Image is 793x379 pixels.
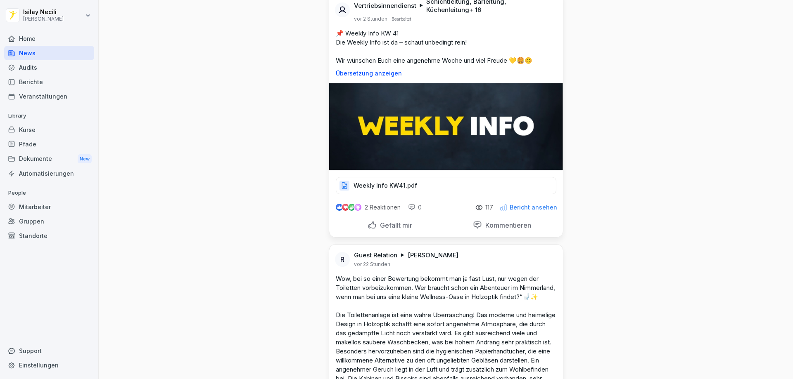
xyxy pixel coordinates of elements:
[485,204,493,211] p: 117
[4,151,94,167] a: DokumenteNew
[336,70,556,77] p: Übersetzung anzeigen
[4,214,94,228] a: Gruppen
[4,89,94,104] a: Veranstaltungen
[4,358,94,372] a: Einstellungen
[482,221,531,229] p: Kommentieren
[377,221,412,229] p: Gefällt mir
[354,261,390,268] p: vor 22 Stunden
[4,60,94,75] a: Audits
[4,200,94,214] a: Mitarbeiter
[354,251,397,259] p: Guest Relation
[4,122,94,137] a: Kurse
[354,2,416,10] p: Vertriebsinnendienst
[408,251,458,259] p: [PERSON_NAME]
[365,204,401,211] p: 2 Reaktionen
[342,204,349,210] img: love
[4,228,94,243] a: Standorte
[4,137,94,151] a: Pfade
[336,29,556,65] p: 📌 Weekly Info KW 41 Die Weekly Info ist da – schaut unbedingt rein! Wir wünschen Euch eine angene...
[354,16,387,22] p: vor 2 Stunden
[23,9,64,16] p: Isilay Necili
[4,344,94,358] div: Support
[4,109,94,122] p: Library
[329,83,563,170] img: ugkezbsvwy9ed1jr783a3dfq.png
[354,181,417,190] p: Weekly Info KW41.pdf
[4,151,94,167] div: Dokumente
[4,31,94,46] a: Home
[4,46,94,60] a: News
[336,204,342,211] img: like
[4,75,94,89] a: Berichte
[23,16,64,22] p: [PERSON_NAME]
[392,16,411,22] p: Bearbeitet
[335,252,350,267] div: R
[348,204,355,211] img: celebrate
[336,184,556,192] a: Weekly Info KW41.pdf
[408,203,422,212] div: 0
[4,166,94,181] a: Automatisierungen
[354,204,361,211] img: inspiring
[4,186,94,200] p: People
[510,204,557,211] p: Bericht ansehen
[78,154,92,164] div: New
